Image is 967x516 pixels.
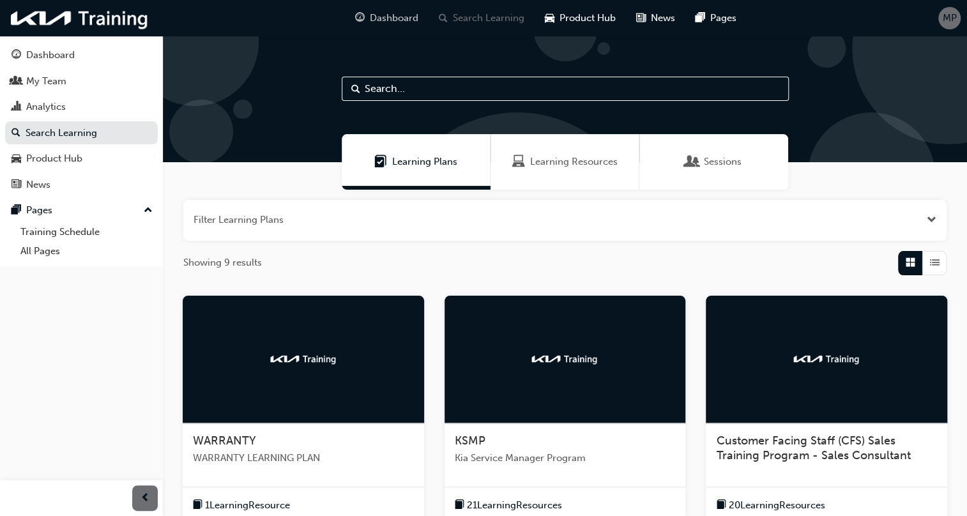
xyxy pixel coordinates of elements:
a: Search Learning [5,121,158,145]
span: MP [943,11,957,26]
img: kia-training [529,353,600,365]
span: 1 Learning Resource [205,498,290,513]
span: 21 Learning Resources [467,498,562,513]
a: pages-iconPages [685,5,747,31]
a: All Pages [15,241,158,261]
span: prev-icon [141,490,150,506]
span: Learning Plans [374,155,387,169]
span: Search [351,82,360,96]
img: kia-training [6,5,153,31]
a: Dashboard [5,43,158,67]
a: News [5,173,158,197]
span: Pages [710,11,736,26]
a: Learning ResourcesLearning Resources [491,134,639,190]
a: car-iconProduct Hub [535,5,626,31]
span: car-icon [11,153,21,165]
span: Learning Plans [392,155,457,169]
span: news-icon [636,10,646,26]
span: book-icon [455,497,464,513]
span: book-icon [716,497,726,513]
button: DashboardMy TeamAnalyticsSearch LearningProduct HubNews [5,41,158,199]
span: pages-icon [11,205,21,216]
button: Pages [5,199,158,222]
a: Training Schedule [15,222,158,242]
span: KSMP [455,434,485,448]
span: 20 Learning Resources [728,498,825,513]
span: news-icon [11,179,21,191]
button: book-icon1LearningResource [193,497,290,513]
div: Dashboard [26,48,75,63]
div: My Team [26,74,66,89]
span: Learning Resources [530,155,618,169]
img: kia-training [791,353,862,365]
span: car-icon [545,10,554,26]
span: up-icon [144,202,153,219]
a: SessionsSessions [639,134,788,190]
span: Dashboard [370,11,418,26]
span: Showing 9 results [183,255,262,270]
span: search-icon [11,128,20,139]
span: News [651,11,675,26]
span: Search Learning [453,11,524,26]
span: Kia Service Manager Program [455,451,676,466]
input: Search... [342,77,789,101]
span: Product Hub [560,11,616,26]
button: book-icon21LearningResources [455,497,562,513]
span: WARRANTY [193,434,256,448]
span: guage-icon [11,50,21,61]
span: Learning Resources [512,155,525,169]
span: search-icon [439,10,448,26]
div: Pages [26,203,52,218]
span: List [930,255,940,270]
span: book-icon [193,497,202,513]
div: Product Hub [26,151,82,166]
div: Analytics [26,100,66,114]
span: Sessions [686,155,699,169]
div: News [26,178,50,192]
a: news-iconNews [626,5,685,31]
a: My Team [5,70,158,93]
button: Open the filter [927,213,936,227]
span: pages-icon [696,10,705,26]
span: Customer Facing Staff (CFS) Sales Training Program - Sales Consultant [716,434,910,463]
span: chart-icon [11,102,21,113]
a: Product Hub [5,147,158,171]
button: book-icon20LearningResources [716,497,825,513]
a: search-iconSearch Learning [429,5,535,31]
a: guage-iconDashboard [345,5,429,31]
button: MP [938,7,961,29]
img: kia-training [268,353,339,365]
a: Analytics [5,95,158,119]
span: people-icon [11,76,21,87]
span: WARRANTY LEARNING PLAN [193,451,414,466]
span: guage-icon [355,10,365,26]
span: Grid [906,255,915,270]
a: Learning PlansLearning Plans [342,134,491,190]
span: Sessions [704,155,742,169]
